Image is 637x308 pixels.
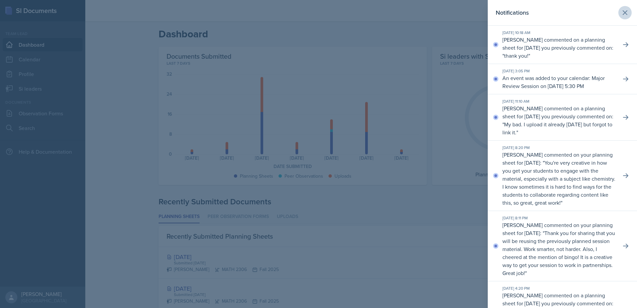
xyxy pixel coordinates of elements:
div: [DATE] 8:20 PM [502,145,616,151]
div: [DATE] 11:10 AM [502,98,616,104]
p: [PERSON_NAME] commented on a planning sheet for [DATE] you previously commented on: " " [502,36,616,60]
p: Thank you for sharing that you will be reusing the previously planned session material. Work smar... [502,229,615,277]
div: [DATE] 10:18 AM [502,30,616,36]
p: An event was added to your calendar: Major Review Session on [DATE] 5:30 PM [502,74,616,90]
p: [PERSON_NAME] commented on your planning sheet for [DATE]: " " [502,151,616,207]
p: thank you! [504,52,528,59]
p: [PERSON_NAME] commented on your planning sheet for [DATE]: " " [502,221,616,277]
h2: Notifications [496,8,529,17]
p: You're very creative in how you get your students to engage with the material, especially with a ... [502,159,615,206]
div: [DATE] 8:11 PM [502,215,616,221]
p: [PERSON_NAME] commented on a planning sheet for [DATE] you previously commented on: " " [502,104,616,136]
div: [DATE] 4:20 PM [502,285,616,291]
div: [DATE] 3:05 PM [502,68,616,74]
p: My bad. I upload it already [DATE] but forgot to link it. [502,121,612,136]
